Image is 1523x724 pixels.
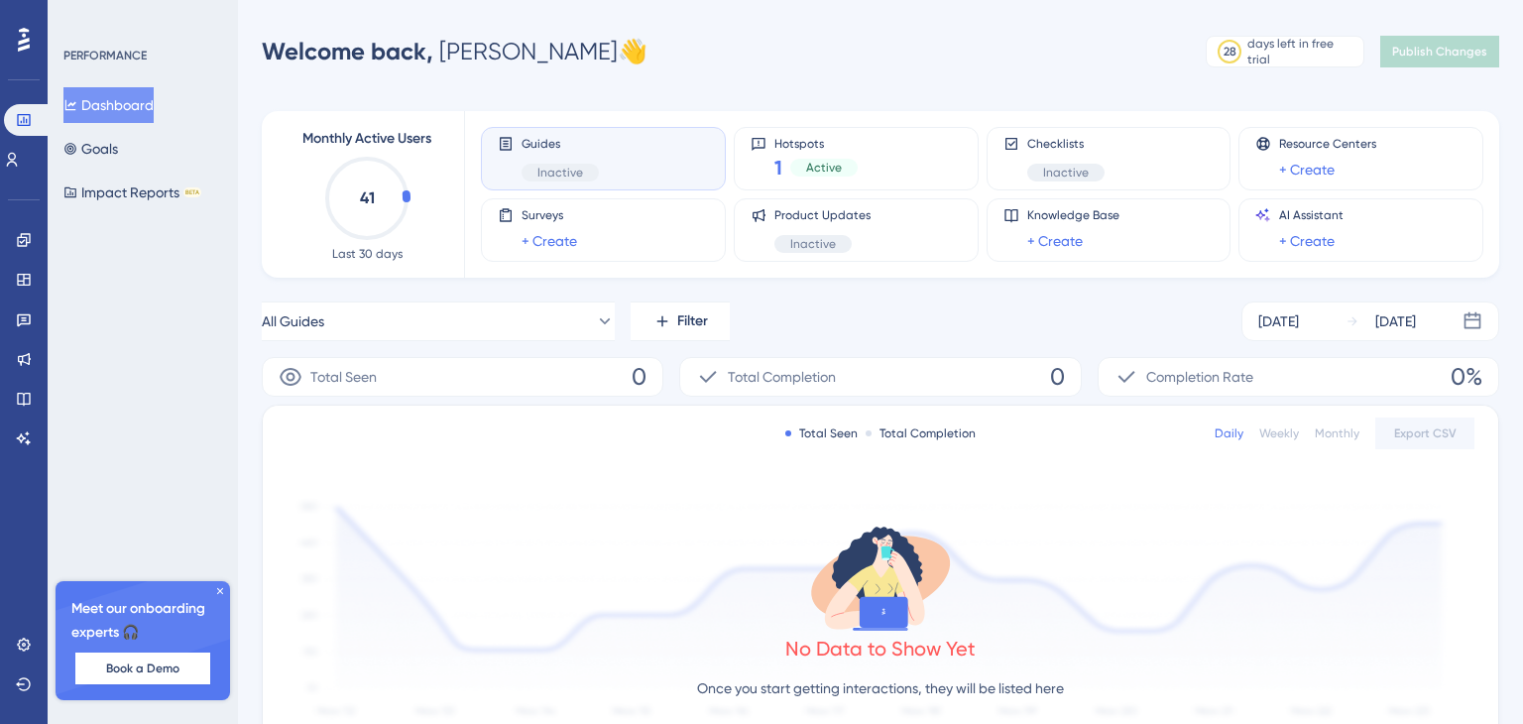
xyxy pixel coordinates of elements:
span: Total Completion [728,365,836,389]
div: [DATE] [1375,309,1416,333]
text: 41 [360,188,375,207]
span: Inactive [1043,165,1089,181]
span: Inactive [537,165,583,181]
div: [PERSON_NAME] 👋 [262,36,647,67]
button: Publish Changes [1380,36,1499,67]
span: 0 [632,361,646,393]
span: Product Updates [774,207,871,223]
span: 1 [774,154,782,181]
div: days left in free trial [1247,36,1357,67]
div: Daily [1215,425,1243,441]
span: Surveys [522,207,577,223]
span: AI Assistant [1279,207,1344,223]
div: PERFORMANCE [63,48,147,63]
span: Meet our onboarding experts 🎧 [71,597,214,645]
div: Weekly [1259,425,1299,441]
button: Goals [63,131,118,167]
div: Monthly [1315,425,1359,441]
div: BETA [183,187,201,197]
span: Publish Changes [1392,44,1487,60]
button: Impact ReportsBETA [63,175,201,210]
div: Total Seen [785,425,858,441]
div: [DATE] [1258,309,1299,333]
p: Once you start getting interactions, they will be listed here [697,676,1064,700]
span: 0% [1451,361,1482,393]
button: Filter [631,302,730,341]
div: Total Completion [866,425,976,441]
a: + Create [1027,229,1083,253]
span: Last 30 days [332,246,403,262]
span: Welcome back, [262,37,433,65]
span: Knowledge Base [1027,207,1119,223]
span: Total Seen [310,365,377,389]
span: Filter [677,309,708,333]
a: + Create [1279,229,1335,253]
button: All Guides [262,302,615,341]
span: All Guides [262,309,324,333]
a: + Create [1279,158,1335,181]
span: Export CSV [1394,425,1457,441]
span: Book a Demo [106,661,179,676]
button: Dashboard [63,87,154,123]
span: 0 [1050,361,1065,393]
span: Guides [522,136,599,152]
span: Checklists [1027,136,1105,152]
a: + Create [522,229,577,253]
div: No Data to Show Yet [785,635,976,663]
span: Hotspots [774,136,858,150]
button: Book a Demo [75,653,210,684]
span: Inactive [790,236,836,252]
span: Completion Rate [1146,365,1253,389]
button: Export CSV [1375,418,1474,449]
div: 28 [1224,44,1236,60]
span: Resource Centers [1279,136,1376,152]
span: Active [806,160,842,176]
span: Monthly Active Users [302,127,431,151]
